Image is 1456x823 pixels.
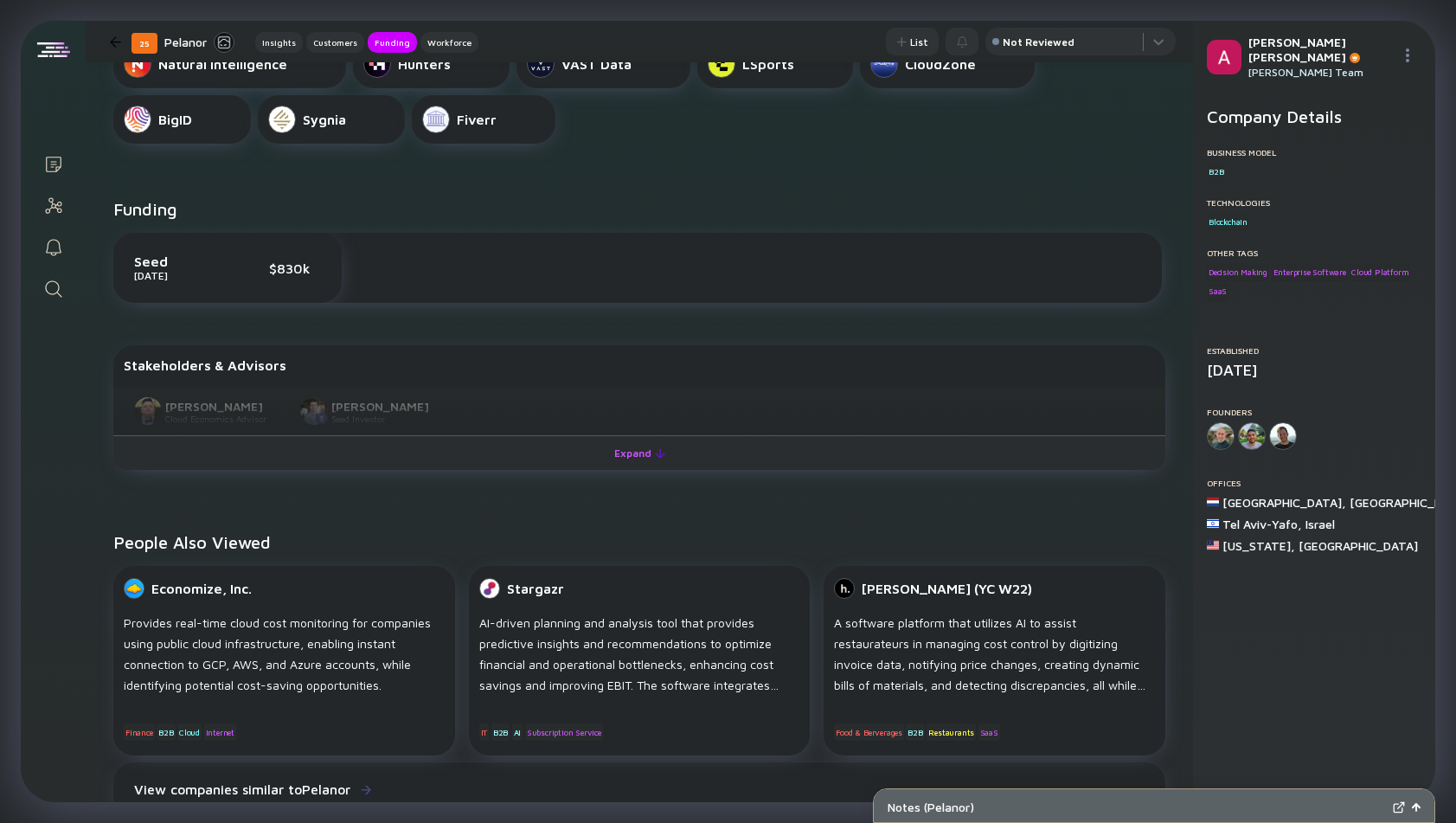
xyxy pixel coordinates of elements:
div: Internet [204,723,236,741]
div: Customers [306,34,364,51]
div: Stargazr [507,581,564,596]
div: Notes ( Pelanor ) [888,800,1386,814]
div: AI-driven planning and analysis tool that provides predictive insights and recommendations to opt... [479,613,800,696]
h2: Funding [113,199,177,219]
div: Subscription Service [525,723,603,741]
div: LSports [742,56,794,72]
div: Technologies [1207,197,1421,208]
button: Customers [306,32,364,53]
a: Sygnia [258,95,405,144]
a: Natural Intelligence [113,40,346,88]
div: Decision Making [1207,263,1269,280]
a: Hunters [353,40,510,88]
img: Open Notes [1412,803,1421,812]
div: Not Reviewed [1003,35,1074,48]
img: Israel Flag [1207,518,1219,530]
a: VAST Data [516,40,690,88]
div: Funding [368,34,417,51]
div: Seed [134,254,221,269]
div: [PERSON_NAME] Team [1248,66,1394,79]
div: Founders [1207,407,1421,417]
a: Reminders [21,225,86,267]
a: StargazrAI-driven planning and analysis tool that provides predictive insights and recommendation... [469,566,811,762]
div: Economize, Inc. [151,581,252,596]
div: Natural Intelligence [158,56,287,72]
div: Cloud Platform [1350,263,1410,280]
div: Finance [124,723,155,741]
div: Offices [1207,478,1421,488]
div: View companies similar to Pelanor [134,781,350,797]
div: 25 [131,33,157,54]
div: [US_STATE] , [1222,538,1295,553]
div: Fiverr [457,112,497,127]
div: $830k [269,260,321,276]
div: List [886,29,939,55]
button: List [886,28,939,55]
div: [GEOGRAPHIC_DATA] , [1222,495,1346,510]
div: Tel Aviv-Yafo , [1222,517,1302,531]
div: B2B [1207,163,1225,180]
img: Netherlands Flag [1207,496,1219,508]
div: Enterprise Software [1272,263,1348,280]
a: Lists [21,142,86,183]
button: Funding [368,32,417,53]
div: [GEOGRAPHIC_DATA] [1299,538,1418,553]
h2: People Also Viewed [113,532,1165,552]
div: BigID [158,112,192,127]
div: [PERSON_NAME] [PERSON_NAME] [1248,35,1394,64]
div: AI [512,723,523,741]
div: B2B [491,723,510,741]
div: Cloud [177,723,202,741]
div: IT [479,723,490,741]
div: Blockchain [1207,213,1249,230]
img: Alex Profile Picture [1207,40,1241,74]
a: [PERSON_NAME] (YC W22)A software platform that utilizes AI to assist restaurateurs in managing co... [824,566,1165,762]
div: B2B [157,723,175,741]
img: Menu [1401,48,1414,62]
div: Food & Berverages [834,723,904,741]
div: B2B [906,723,924,741]
a: Economize, Inc.Provides real-time cloud cost monitoring for companies using public cloud infrastr... [113,566,455,762]
button: Expand [113,435,1165,470]
h2: Company Details [1207,106,1421,126]
div: VAST Data [561,56,632,72]
div: SaaS [1207,283,1228,300]
div: [DATE] [1207,361,1421,379]
div: A software platform that utilizes AI to assist restaurateurs in managing cost control by digitizi... [834,613,1155,696]
div: Established [1207,345,1421,356]
div: Restaurants [927,723,976,741]
div: CloudZone [905,56,976,72]
div: [DATE] [134,269,221,282]
div: Provides real-time cloud cost monitoring for companies using public cloud infrastructure, enablin... [124,613,445,696]
a: LSports [697,40,853,88]
button: Insights [255,32,303,53]
div: Other Tags [1207,248,1421,258]
div: Israel [1305,517,1335,531]
img: Expand Notes [1393,801,1405,813]
div: Hunters [398,56,451,72]
a: CloudZone [860,40,1035,88]
a: Search [21,267,86,308]
div: SaaS [978,723,1000,741]
div: Pelanor [164,31,234,53]
a: BigID [113,95,251,144]
div: Business Model [1207,147,1421,158]
div: [PERSON_NAME] (YC W22) [862,581,1032,596]
div: Stakeholders & Advisors [124,357,1155,373]
div: Sygnia [303,112,346,127]
div: Expand [604,440,676,466]
div: Workforce [420,34,478,51]
div: Insights [255,34,303,51]
a: Investor Map [21,183,86,225]
img: United States Flag [1207,539,1219,551]
button: Workforce [420,32,478,53]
